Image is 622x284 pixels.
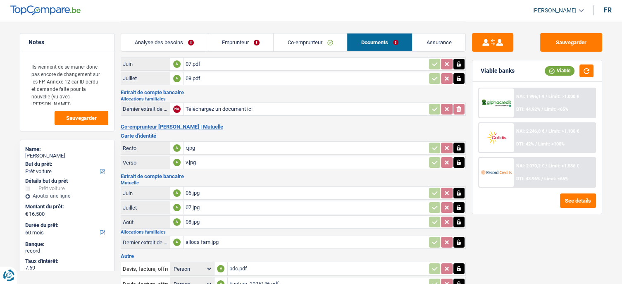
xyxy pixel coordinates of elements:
[123,205,168,211] div: Juillet
[545,66,574,75] div: Viable
[173,60,181,68] div: A
[25,161,107,167] label: But du prêt:
[25,153,109,159] div: [PERSON_NAME]
[548,129,579,134] span: Limit: >1.100 €
[173,75,181,82] div: A
[121,124,466,130] h2: Co-emprunteur [PERSON_NAME] | Mutuelle
[516,94,544,99] span: NAI: 1 996,1 €
[516,129,544,134] span: NAI: 2 246,8 €
[25,193,109,199] div: Ajouter une ligne
[481,130,512,145] img: Cofidis
[548,94,579,99] span: Limit: >1.000 €
[516,141,534,147] span: DTI: 42%
[123,145,168,151] div: Recto
[186,142,426,154] div: r.jpg
[541,107,543,112] span: /
[538,141,565,147] span: Limit: <100%
[173,239,181,246] div: A
[540,33,602,52] button: Sauvegarder
[186,201,426,214] div: 07.jpg
[274,33,347,51] a: Co-emprunteur
[544,176,568,181] span: Limit: <65%
[173,218,181,226] div: A
[10,5,81,15] img: TopCompare Logo
[604,6,612,14] div: fr
[25,241,109,248] div: Banque:
[541,176,543,181] span: /
[121,33,208,51] a: Analyse des besoins
[186,156,426,169] div: v.jpg
[546,129,547,134] span: /
[121,174,466,179] h3: Extrait de compte bancaire
[25,178,109,184] div: Détails but du prêt
[546,163,547,169] span: /
[173,204,181,211] div: A
[186,72,426,85] div: 08.pdf
[229,263,426,275] div: bdc.pdf
[481,67,515,74] div: Viable banks
[123,219,168,225] div: Août
[532,7,577,14] span: [PERSON_NAME]
[66,115,97,121] span: Sauvegarder
[186,58,426,70] div: 07.pdf
[121,181,466,185] h2: Mutuelle
[186,216,426,228] div: 08.jpg
[29,39,106,46] h5: Notes
[481,165,512,180] img: Record Credits
[412,33,465,51] a: Assurance
[25,248,109,254] div: record
[173,189,181,197] div: A
[121,253,466,259] h3: Autre
[25,265,109,271] div: 7.69
[186,236,426,248] div: allocs fam.jpg
[121,230,466,234] h2: Allocations familiales
[25,258,109,265] div: Taux d'intérêt:
[186,187,426,199] div: 06.jpg
[121,90,466,95] h3: Extrait de compte bancaire
[516,107,540,112] span: DTI: 44.92%
[217,265,224,272] div: A
[123,106,168,112] div: Dernier extrait de compte pour vos allocations familiales
[123,190,168,196] div: Juin
[25,222,107,229] label: Durée du prêt:
[526,4,584,17] a: [PERSON_NAME]
[25,203,107,210] label: Montant du prêt:
[123,239,168,246] div: Dernier extrait de compte pour vos allocations familiales
[347,33,412,51] a: Documents
[123,75,168,81] div: Juillet
[123,61,168,67] div: Juin
[121,97,466,101] h2: Allocations familiales
[208,33,274,51] a: Emprunteur
[516,163,544,169] span: NAI: 2 070,2 €
[25,211,28,217] span: €
[546,94,547,99] span: /
[516,176,540,181] span: DTI: 43.96%
[123,160,168,166] div: Verso
[25,146,109,153] div: Name:
[548,163,579,169] span: Limit: >1.586 €
[544,107,568,112] span: Limit: <65%
[173,159,181,166] div: A
[121,133,466,138] h3: Carte d'identité
[535,141,537,147] span: /
[481,98,512,108] img: AlphaCredit
[560,193,596,208] button: See details
[173,105,181,113] div: NA
[173,144,181,152] div: A
[55,111,108,125] button: Sauvegarder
